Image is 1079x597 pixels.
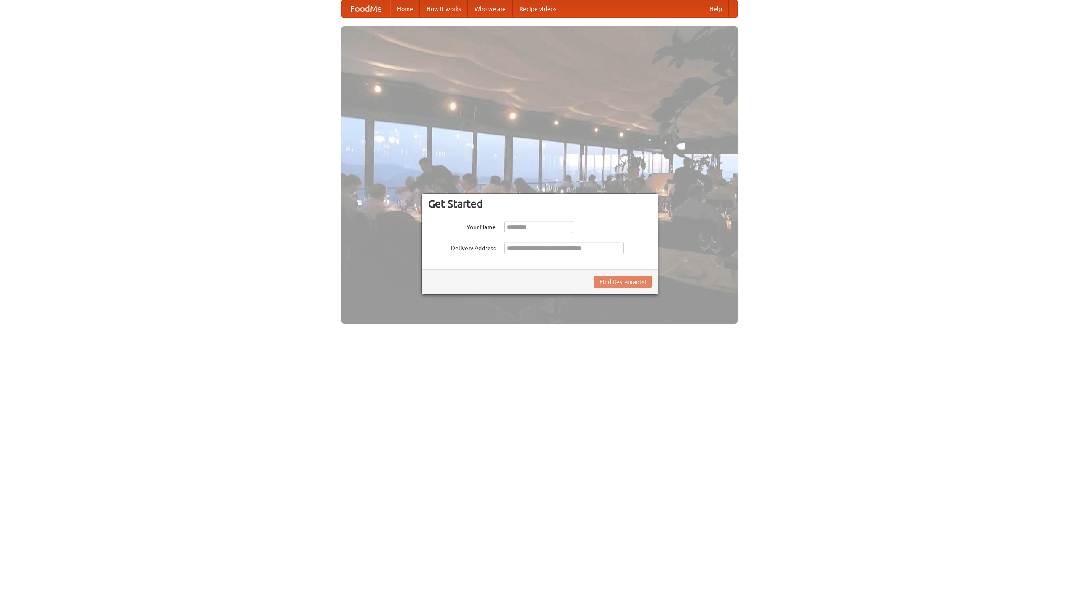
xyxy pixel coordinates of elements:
h3: Get Started [428,197,652,210]
label: Delivery Address [428,242,496,252]
label: Your Name [428,221,496,231]
a: Help [703,0,729,17]
a: Home [390,0,420,17]
a: Who we are [468,0,513,17]
a: FoodMe [342,0,390,17]
button: Find Restaurants! [594,276,652,288]
a: Recipe videos [513,0,563,17]
a: How it works [420,0,468,17]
